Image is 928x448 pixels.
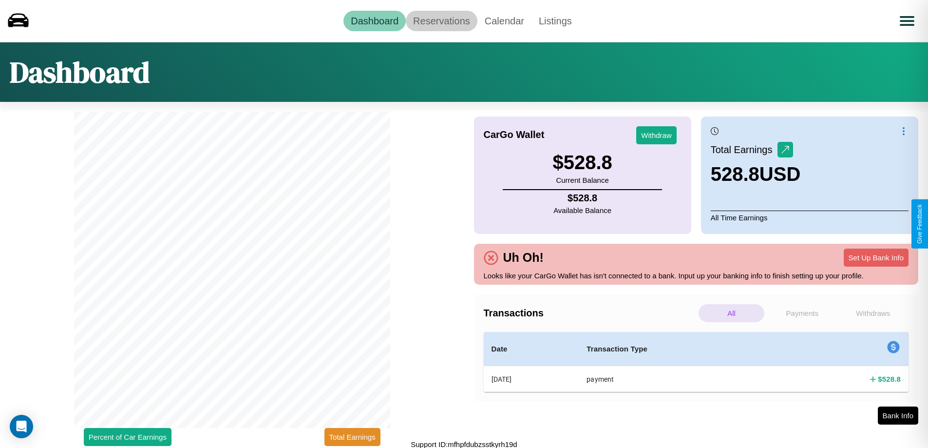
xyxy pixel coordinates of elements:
[769,304,835,322] p: Payments
[699,304,764,322] p: All
[893,7,921,35] button: Open menu
[711,141,777,158] p: Total Earnings
[10,415,33,438] div: Open Intercom Messenger
[878,374,901,384] h4: $ 528.8
[484,366,579,392] th: [DATE]
[844,249,909,267] button: Set Up Bank Info
[711,163,801,185] h3: 528.8 USD
[579,366,781,392] th: payment
[477,11,531,31] a: Calendar
[84,428,171,446] button: Percent of Car Earnings
[406,11,477,31] a: Reservations
[324,428,380,446] button: Total Earnings
[10,52,150,92] h1: Dashboard
[484,308,696,319] h4: Transactions
[531,11,579,31] a: Listings
[636,126,677,144] button: Withdraw
[484,129,545,140] h4: CarGo Wallet
[878,407,918,425] button: Bank Info
[552,174,612,187] p: Current Balance
[553,204,611,217] p: Available Balance
[916,204,923,244] div: Give Feedback
[484,269,909,282] p: Looks like your CarGo Wallet has isn't connected to a bank. Input up your banking info to finish ...
[484,332,909,392] table: simple table
[343,11,406,31] a: Dashboard
[711,211,909,224] p: All Time Earnings
[498,251,549,265] h4: Uh Oh!
[553,193,611,204] h4: $ 528.8
[587,343,773,355] h4: Transaction Type
[840,304,906,322] p: Withdraws
[552,152,612,174] h3: $ 528.8
[492,343,571,355] h4: Date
